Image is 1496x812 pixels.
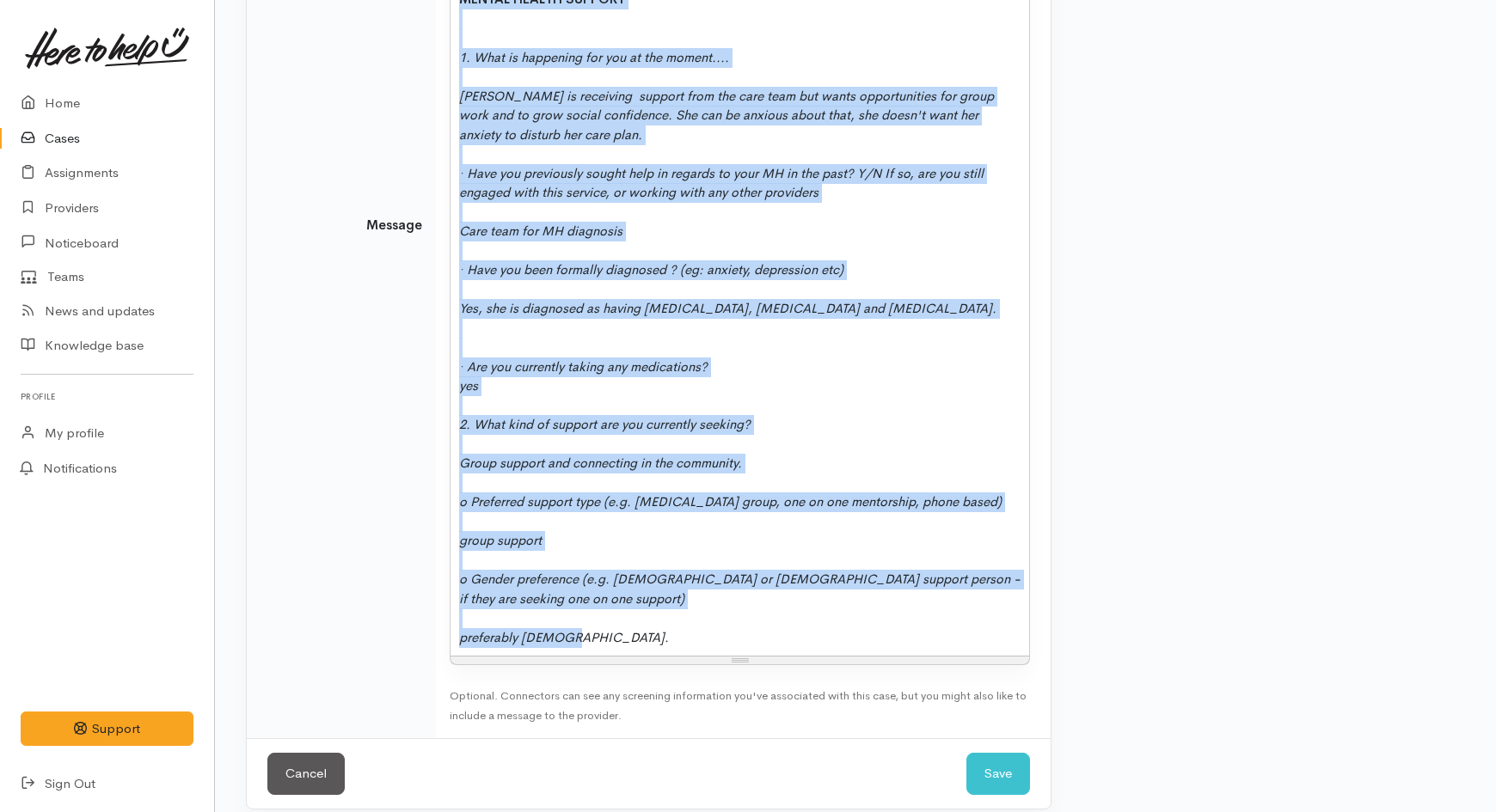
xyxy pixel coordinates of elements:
[459,49,729,65] i: 1. What is happening for you at the moment....
[459,88,994,143] i: [PERSON_NAME] is receiving support from the care team but wants opportunities for group work and ...
[451,656,1029,664] div: Resize
[459,493,1002,510] i: o Preferred support type (e.g. [MEDICAL_DATA] group, one on one mentorship, phone based)
[459,223,622,239] i: Care team for MH diagnosis
[459,416,751,432] i: 2. What kind of support are you currently seeking?
[459,261,843,278] i: · Have you been formally diagnosed ? (eg: anxiety, depression etc)
[21,385,193,408] h6: Profile
[21,711,193,747] button: Support
[267,753,345,795] a: Cancel
[966,753,1030,795] button: Save
[450,688,1027,723] small: Optional. Connectors can see any screening information you've associated with this case, but you ...
[459,165,984,201] i: · Have you previously sought help in regards to your MH in the past? Y/N If so, are you still eng...
[459,300,996,316] i: Yes, she is diagnosed as having [MEDICAL_DATA], [MEDICAL_DATA] and [MEDICAL_DATA].
[459,532,542,548] i: group support
[459,455,742,471] i: Group support and connecting in the community.
[459,377,478,394] i: yes
[459,629,669,645] i: preferably [DEMOGRAPHIC_DATA].
[459,571,1021,607] i: o Gender preference (e.g. [DEMOGRAPHIC_DATA] or [DEMOGRAPHIC_DATA] support person - if they are s...
[459,358,708,375] i: · Are you currently taking any medications?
